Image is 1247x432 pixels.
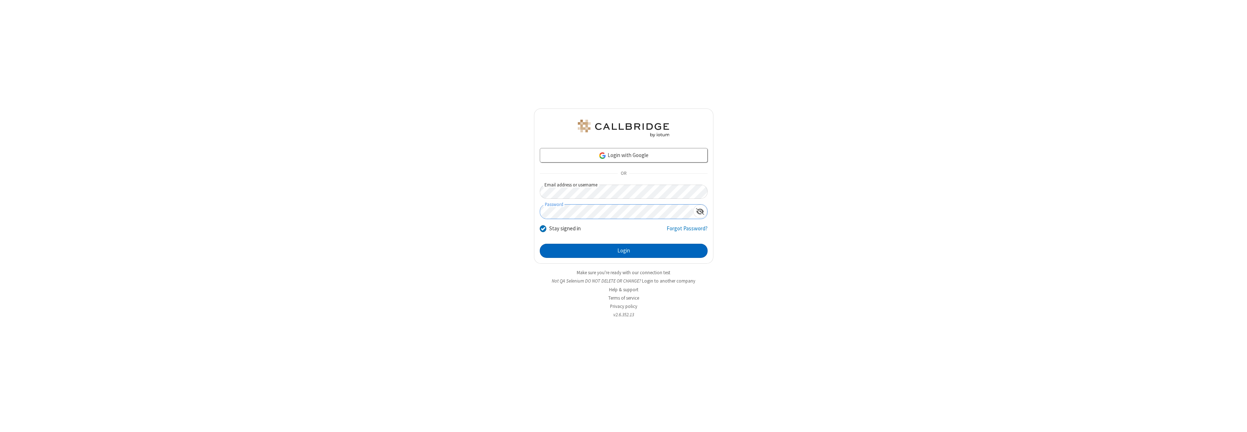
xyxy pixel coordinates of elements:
[534,277,713,284] li: Not QA Selenium DO NOT DELETE OR CHANGE?
[693,205,707,218] div: Show password
[598,152,606,160] img: google-icon.png
[576,120,671,137] img: QA Selenium DO NOT DELETE OR CHANGE
[609,287,638,293] a: Help & support
[577,270,670,276] a: Make sure you're ready with our connection test
[540,244,708,258] button: Login
[540,185,708,199] input: Email address or username
[667,225,708,238] a: Forgot Password?
[642,277,695,284] button: Login to another company
[1229,413,1242,427] iframe: Chat
[608,295,639,301] a: Terms of service
[540,205,693,219] input: Password
[534,311,713,318] li: v2.6.352.13
[549,225,581,233] label: Stay signed in
[540,148,708,162] a: Login with Google
[618,169,629,179] span: OR
[610,303,637,309] a: Privacy policy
